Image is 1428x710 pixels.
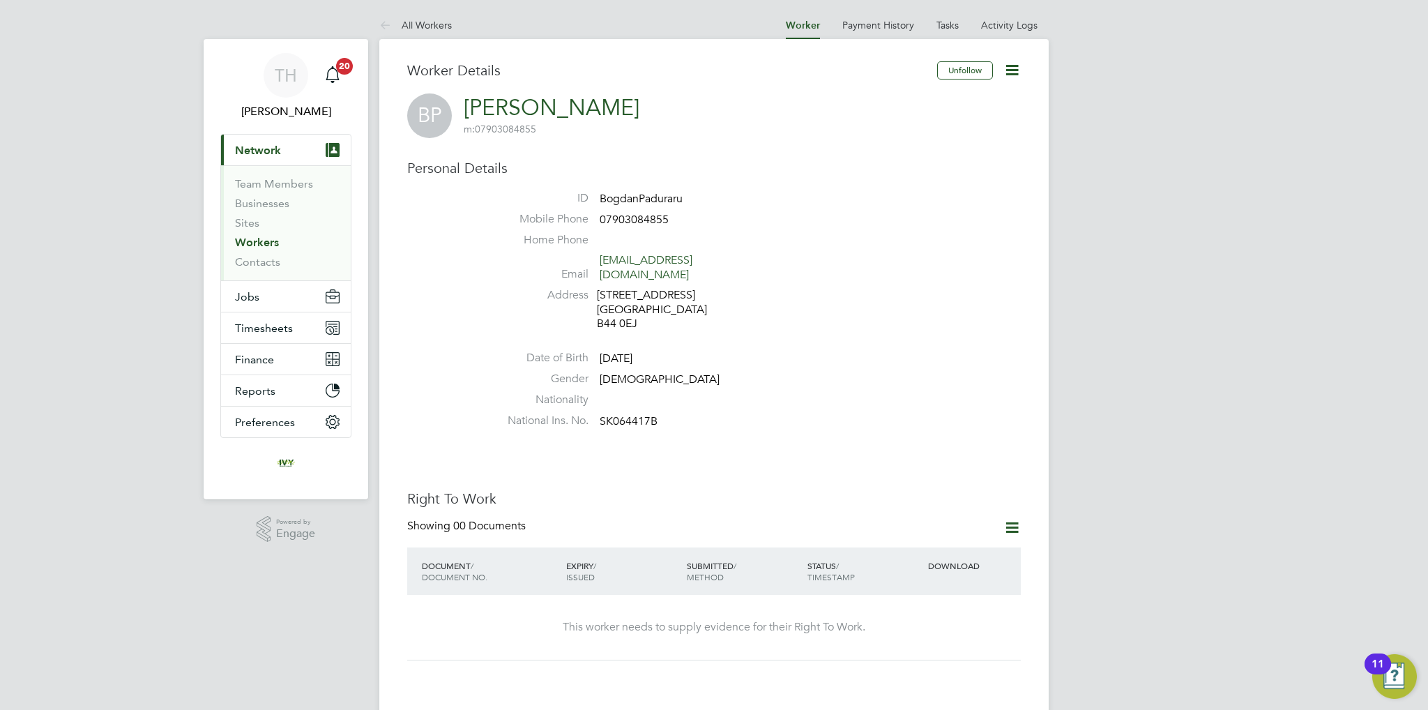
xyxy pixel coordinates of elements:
a: All Workers [379,19,452,31]
h3: Personal Details [407,159,1021,177]
div: DOWNLOAD [925,553,1021,578]
a: [PERSON_NAME] [464,94,639,121]
img: ivyresourcegroup-logo-retina.png [275,452,297,474]
a: [EMAIL_ADDRESS][DOMAIN_NAME] [600,253,692,282]
span: [DEMOGRAPHIC_DATA] [600,372,720,386]
a: Activity Logs [981,19,1038,31]
span: BogdanPaduraru [600,192,683,206]
span: Tom Harvey [220,103,351,120]
label: Gender [491,372,588,386]
a: Worker [786,20,820,31]
label: Email [491,267,588,282]
span: Timesheets [235,322,293,335]
a: Go to home page [220,452,351,474]
a: Contacts [235,255,280,269]
button: Timesheets [221,312,351,343]
button: Preferences [221,407,351,437]
span: TH [275,66,297,84]
label: Mobile Phone [491,212,588,227]
div: STATUS [804,553,925,589]
a: Powered byEngage [257,516,316,543]
span: 20 [336,58,353,75]
span: / [593,560,596,571]
button: Unfollow [937,61,993,80]
button: Open Resource Center, 11 new notifications [1372,654,1417,699]
span: SK064417B [600,414,658,428]
span: Reports [235,384,275,398]
div: 11 [1372,664,1384,682]
h3: Right To Work [407,490,1021,508]
label: Date of Birth [491,351,588,365]
div: [STREET_ADDRESS] [GEOGRAPHIC_DATA] B44 0EJ [597,288,729,331]
span: m: [464,123,475,135]
button: Jobs [221,281,351,312]
span: TIMESTAMP [807,571,855,582]
span: [DATE] [600,352,632,365]
span: 07903084855 [600,213,669,227]
label: Address [491,288,588,303]
a: Tasks [936,19,959,31]
label: Nationality [491,393,588,407]
div: EXPIRY [563,553,683,589]
button: Network [221,135,351,165]
a: TH[PERSON_NAME] [220,53,351,120]
span: / [734,560,736,571]
div: DOCUMENT [418,553,563,589]
span: Powered by [276,516,315,528]
span: Network [235,144,281,157]
span: 07903084855 [464,123,536,135]
div: This worker needs to supply evidence for their Right To Work. [421,620,1007,635]
span: Engage [276,528,315,540]
a: Sites [235,216,259,229]
span: 00 Documents [453,519,526,533]
span: DOCUMENT NO. [422,571,487,582]
span: METHOD [687,571,724,582]
span: Jobs [235,290,259,303]
h3: Worker Details [407,61,937,80]
div: Network [221,165,351,280]
div: Showing [407,519,529,534]
label: Home Phone [491,233,588,248]
button: Reports [221,375,351,406]
span: Preferences [235,416,295,429]
a: Workers [235,236,279,249]
div: SUBMITTED [683,553,804,589]
span: Finance [235,353,274,366]
button: Finance [221,344,351,375]
nav: Main navigation [204,39,368,499]
span: ISSUED [566,571,595,582]
a: Team Members [235,177,313,190]
span: BP [407,93,452,138]
a: 20 [319,53,347,98]
a: Businesses [235,197,289,210]
a: Payment History [842,19,914,31]
label: National Ins. No. [491,414,588,428]
label: ID [491,191,588,206]
span: / [836,560,839,571]
span: / [471,560,473,571]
